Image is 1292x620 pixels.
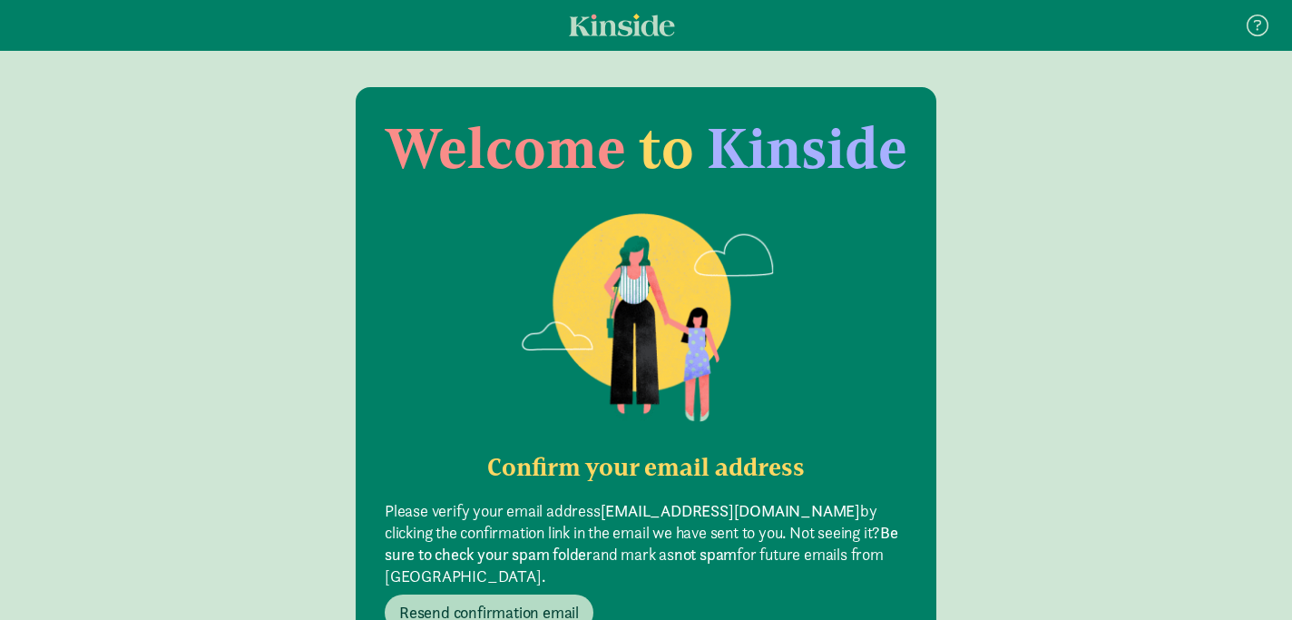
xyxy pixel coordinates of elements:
[601,500,860,521] b: [EMAIL_ADDRESS][DOMAIN_NAME]
[569,14,675,36] a: Kinside
[707,114,907,182] span: Kinside
[674,544,737,565] b: not spam
[385,500,907,587] p: Please verify your email address by clicking the confirmation link in the email we have sent to y...
[386,114,626,182] span: Welcome
[385,453,907,482] h2: Confirm your email address
[385,522,898,565] b: Be sure to check your spam folder
[639,114,694,182] span: to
